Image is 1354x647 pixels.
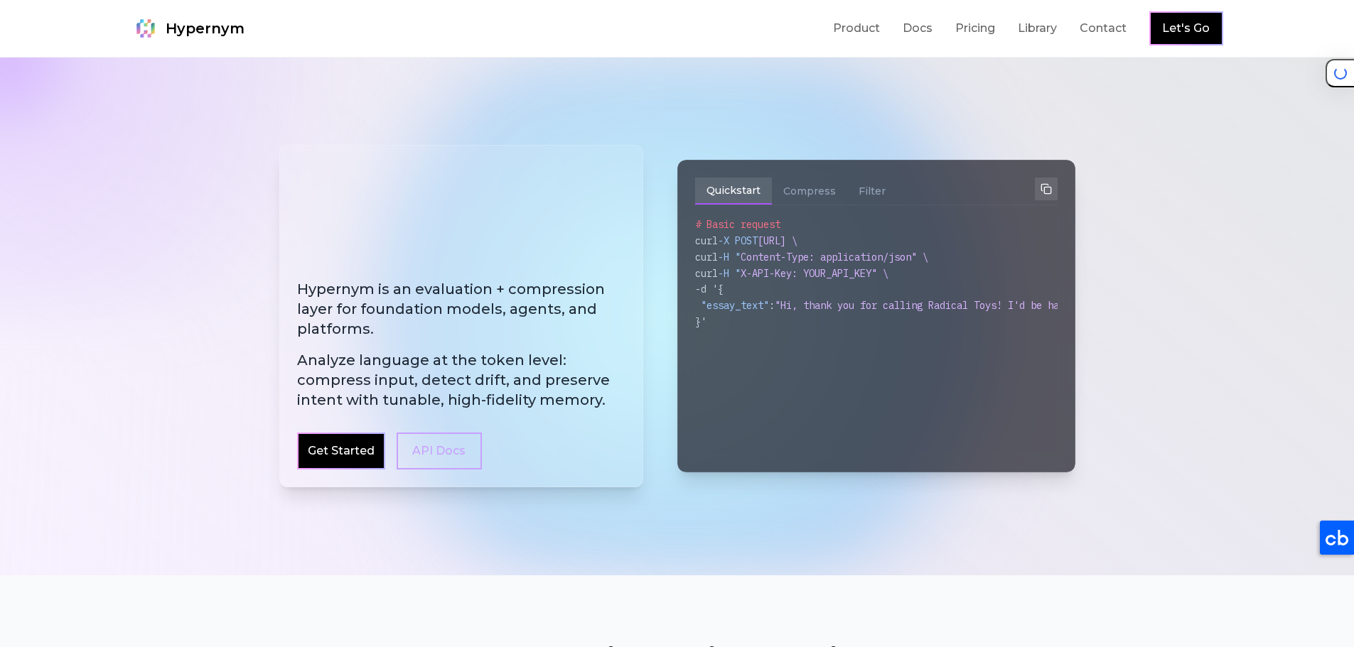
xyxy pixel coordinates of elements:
[1080,20,1127,37] a: Contact
[847,178,897,205] button: Filter
[131,14,245,43] a: Hypernym
[758,234,797,247] span: [URL] \
[695,218,780,231] span: # Basic request
[1162,20,1210,37] a: Let's Go
[1035,178,1058,200] button: Copy to clipboard
[833,20,880,37] a: Product
[397,433,482,469] a: API Docs
[308,442,375,460] a: Get Started
[718,251,741,263] span: -H "
[772,178,847,205] button: Compress
[166,18,245,38] span: Hypernym
[131,14,160,43] img: Hypernym Logo
[903,20,933,37] a: Docs
[955,20,995,37] a: Pricing
[695,178,772,205] button: Quickstart
[701,299,769,312] span: "essay_text"
[741,251,928,263] span: Content-Type: application/json" \
[775,299,1338,312] span: "Hi, thank you for calling Radical Toys! I'd be happy to help with your shipping or returns issue."
[718,267,741,280] span: -H "
[695,251,718,263] span: curl
[718,234,758,247] span: -X POST
[695,315,706,328] span: }'
[297,350,625,410] span: Analyze language at the token level: compress input, detect drift, and preserve intent with tunab...
[695,283,724,295] span: -d '{
[741,267,888,280] span: X-API-Key: YOUR_API_KEY" \
[297,279,625,410] h2: Hypernym is an evaluation + compression layer for foundation models, agents, and platforms.
[695,234,718,247] span: curl
[1018,20,1057,37] a: Library
[769,299,775,312] span: :
[695,267,718,280] span: curl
